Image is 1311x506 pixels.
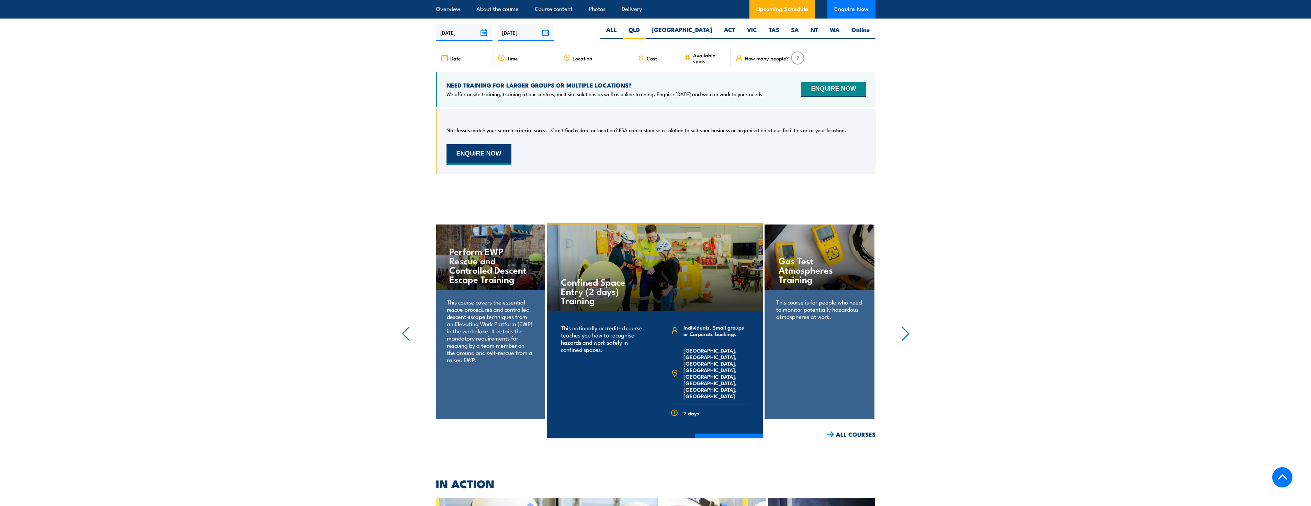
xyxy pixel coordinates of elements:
[447,298,533,363] p: This course covers the essential rescue procedures and controlled descent escape techniques from ...
[623,26,646,39] label: QLD
[741,26,763,39] label: VIC
[447,91,764,97] p: We offer onsite training, training at our centres, multisite solutions as well as online training...
[683,347,749,399] span: [GEOGRAPHIC_DATA], [GEOGRAPHIC_DATA], [GEOGRAPHIC_DATA], [GEOGRAPHIC_DATA], [GEOGRAPHIC_DATA], [G...
[507,55,518,61] span: Time
[718,26,741,39] label: ACT
[447,81,764,89] h4: NEED TRAINING FOR LARGER GROUPS OR MULTIPLE LOCATIONS?
[561,277,642,305] h4: Confined Space Entry (2 days) Training
[695,434,763,451] a: COURSE DETAILS
[824,26,846,39] label: WA
[646,26,718,39] label: [GEOGRAPHIC_DATA]
[600,26,623,39] label: ALL
[785,26,805,39] label: SA
[693,52,726,64] span: Available spots
[745,55,789,61] span: How many people?
[447,144,511,165] button: ENQUIRE NOW
[763,26,785,39] label: TAS
[498,24,554,41] input: To date
[573,55,592,61] span: Location
[846,26,875,39] label: Online
[561,324,646,353] p: This nationally accredited course teaches you how to recognise hazards and work safely in confine...
[683,410,699,416] span: 2 days
[450,55,461,61] span: Date
[827,430,875,438] a: ALL COURSES
[776,298,862,320] p: This course is for people who need to monitor potentially hazardous atmospheres at work.
[436,24,493,41] input: From date
[683,324,749,337] span: Individuals, Small groups or Corporate bookings
[647,55,657,61] span: Cost
[801,82,866,97] button: ENQUIRE NOW
[779,256,860,284] h4: Gas Test Atmospheres Training
[447,127,547,134] p: No classes match your search criteria, sorry.
[805,26,824,39] label: NT
[551,127,846,134] p: Can’t find a date or location? FSA can customise a solution to suit your business or organisation...
[436,479,875,488] h2: IN ACTION
[449,246,531,284] h4: Perform EWP Rescue and Controlled Descent Escape Training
